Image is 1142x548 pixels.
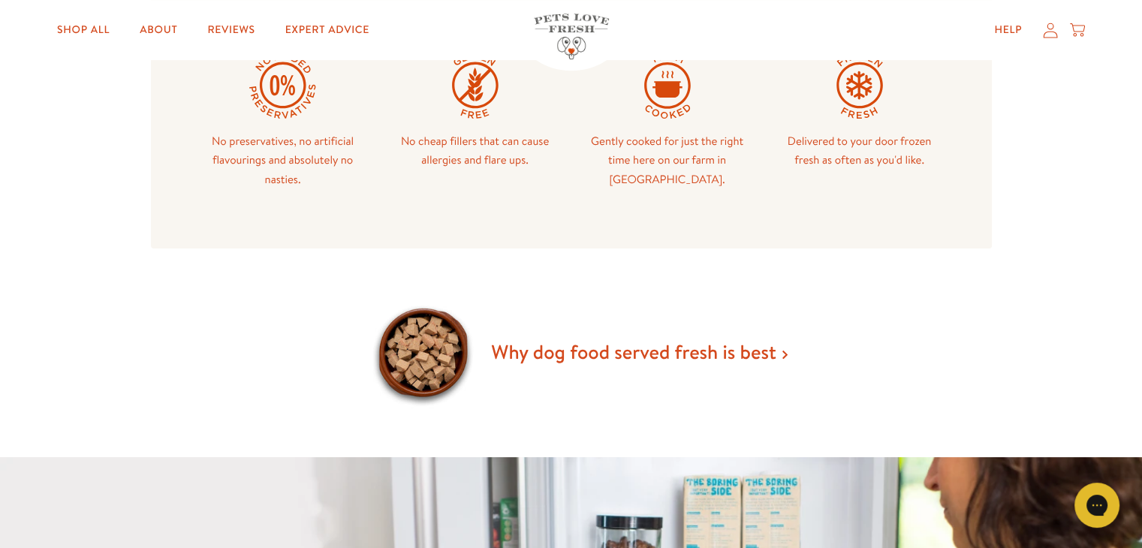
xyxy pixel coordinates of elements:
a: Shop All [45,15,122,45]
img: Pets Love Fresh [534,14,609,59]
p: No cheap fillers that can cause allergies and flare ups. [391,131,559,170]
img: Why dog food served fresh is best [366,297,479,409]
p: Delivered to your door frozen fresh as often as you'd like. [776,131,944,170]
a: Help [982,15,1034,45]
a: Expert Advice [273,15,381,45]
a: About [128,15,189,45]
iframe: Gorgias live chat messenger [1067,477,1127,533]
p: Gently cooked for just the right time here on our farm in [GEOGRAPHIC_DATA]. [583,131,752,189]
p: No preservatives, no artificial flavourings and absolutely no nasties. [199,131,367,189]
a: Why dog food served fresh is best [491,339,787,366]
a: Reviews [195,15,267,45]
